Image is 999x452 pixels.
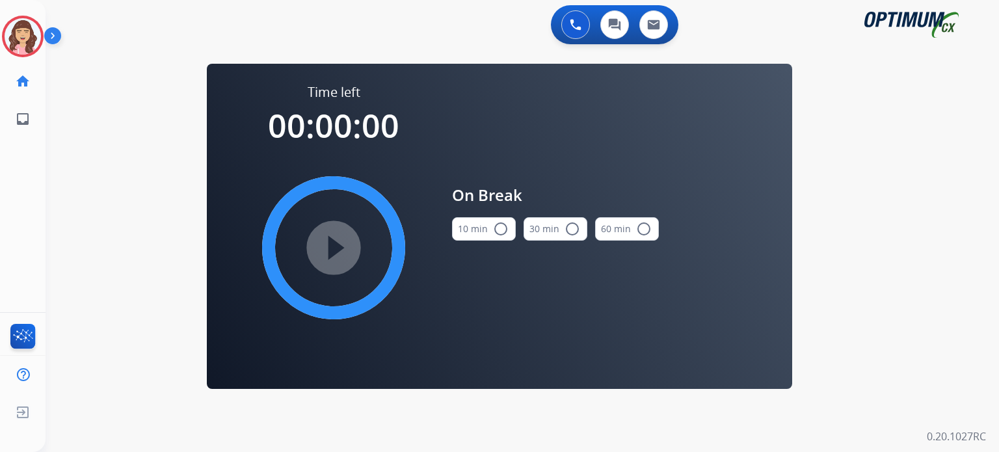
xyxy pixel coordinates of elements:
button: 10 min [452,217,516,241]
mat-icon: radio_button_unchecked [636,221,652,237]
button: 60 min [595,217,659,241]
mat-icon: radio_button_unchecked [493,221,509,237]
span: On Break [452,183,659,207]
span: Time left [308,83,360,101]
p: 0.20.1027RC [927,429,986,444]
mat-icon: radio_button_unchecked [565,221,580,237]
mat-icon: home [15,73,31,89]
img: avatar [5,18,41,55]
button: 30 min [524,217,587,241]
span: 00:00:00 [268,103,399,148]
mat-icon: inbox [15,111,31,127]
